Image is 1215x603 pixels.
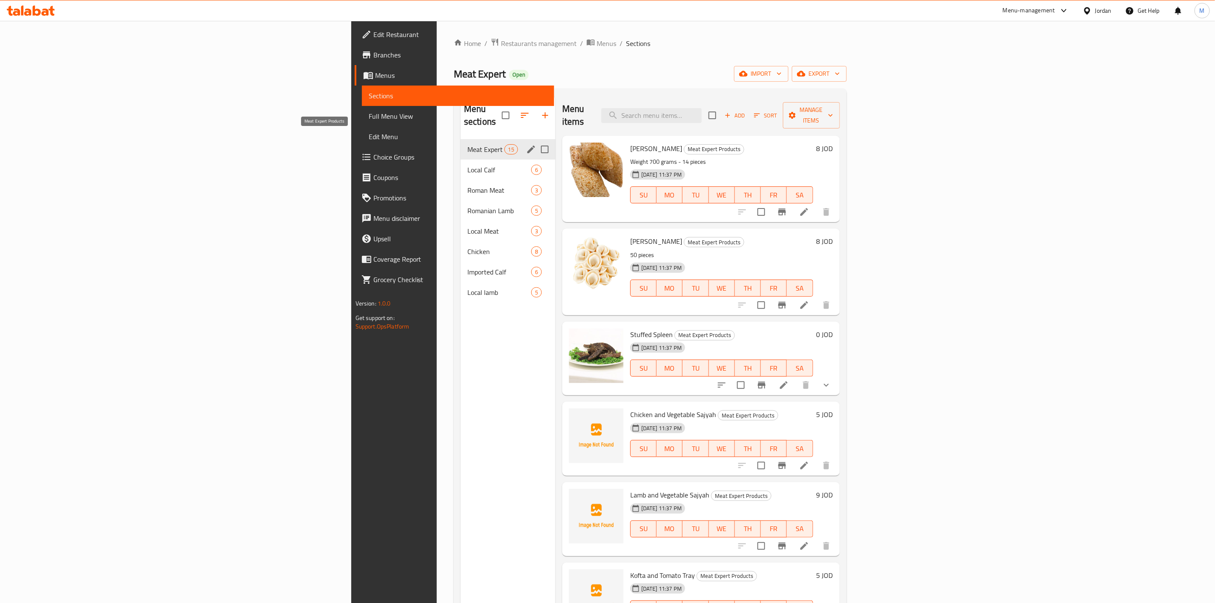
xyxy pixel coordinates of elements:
span: WE [712,282,731,294]
span: Meat Expert Products [718,411,778,420]
span: Kofta and Tomato Tray [630,569,695,582]
span: 1.0.0 [378,298,391,309]
button: Branch-specific-item [751,375,772,395]
button: SU [630,280,657,297]
span: FR [764,362,783,374]
span: MO [660,443,679,455]
div: Romanian Lamb [467,206,531,216]
div: items [531,267,542,277]
span: Meat Expert Products [684,237,744,247]
span: Stuffed Spleen [630,328,673,341]
a: Coverage Report [355,249,554,269]
span: [DATE] 11:37 PM [638,344,685,352]
span: SU [634,189,653,201]
span: SA [790,362,809,374]
button: Manage items [783,102,840,129]
span: Select to update [752,203,770,221]
span: 8 [532,248,541,256]
button: TH [735,520,761,537]
span: [DATE] 11:37 PM [638,171,685,179]
span: Sort [754,111,777,120]
a: Upsell [355,229,554,249]
span: FR [764,282,783,294]
span: Promotions [373,193,547,203]
span: [DATE] 11:37 PM [638,424,685,432]
button: MO [657,186,683,203]
div: Local lamb5 [461,282,555,303]
span: Roman Meat [467,185,531,195]
button: MO [657,520,683,537]
button: SA [787,186,813,203]
button: delete [816,295,837,315]
div: Local Calf6 [461,160,555,180]
img: Lamb and Vegetable Sajyah [569,489,623,543]
span: 15 [505,146,518,154]
span: Meat Expert Products [697,571,757,581]
span: 6 [532,166,541,174]
span: 3 [532,186,541,194]
button: SA [787,520,813,537]
a: Edit menu item [799,460,809,471]
span: TH [738,282,757,294]
span: WE [712,523,731,535]
span: Imported Calf [467,267,531,277]
span: SU [634,523,653,535]
span: Chicken [467,246,531,257]
a: Menu disclaimer [355,208,554,229]
span: Menu disclaimer [373,213,547,223]
img: Shish Barak [569,235,623,290]
h6: 9 JOD [817,489,833,501]
button: Branch-specific-item [772,295,792,315]
span: [PERSON_NAME] [630,235,682,248]
button: MO [657,280,683,297]
div: items [531,287,542,297]
a: Edit Restaurant [355,24,554,45]
span: Edit Menu [369,131,547,142]
span: export [799,69,840,79]
input: search [601,108,702,123]
span: Local Calf [467,165,531,175]
span: Coverage Report [373,254,547,264]
div: Romanian Lamb5 [461,200,555,221]
button: TU [683,280,709,297]
button: MO [657,440,683,457]
button: FR [761,360,787,377]
span: Sort sections [515,105,535,126]
span: Meat Expert Products [467,144,504,154]
span: Version: [356,298,376,309]
span: SA [790,189,809,201]
button: MO [657,360,683,377]
span: [DATE] 11:37 PM [638,585,685,593]
div: Meat Expert Products15edit [461,139,555,160]
span: Sections [369,91,547,101]
button: edit [525,143,538,156]
a: Edit menu item [799,207,809,217]
button: Branch-specific-item [772,536,792,556]
span: TU [686,523,705,535]
button: TU [683,186,709,203]
button: TU [683,520,709,537]
span: 6 [532,268,541,276]
span: WE [712,189,731,201]
span: MO [660,362,679,374]
span: MO [660,523,679,535]
button: Branch-specific-item [772,455,792,476]
button: TH [735,186,761,203]
div: Local Meat3 [461,221,555,241]
button: show more [816,375,837,395]
nav: Menu sections [461,136,555,306]
span: Local lamb [467,287,531,297]
svg: Show Choices [821,380,831,390]
span: Local Meat [467,226,531,236]
span: Coupons [373,172,547,183]
div: Chicken8 [461,241,555,262]
button: TH [735,440,761,457]
li: / [580,38,583,49]
a: Menus [586,38,616,49]
span: MO [660,189,679,201]
h6: 5 JOD [817,569,833,581]
div: items [531,246,542,257]
span: Add [723,111,746,120]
